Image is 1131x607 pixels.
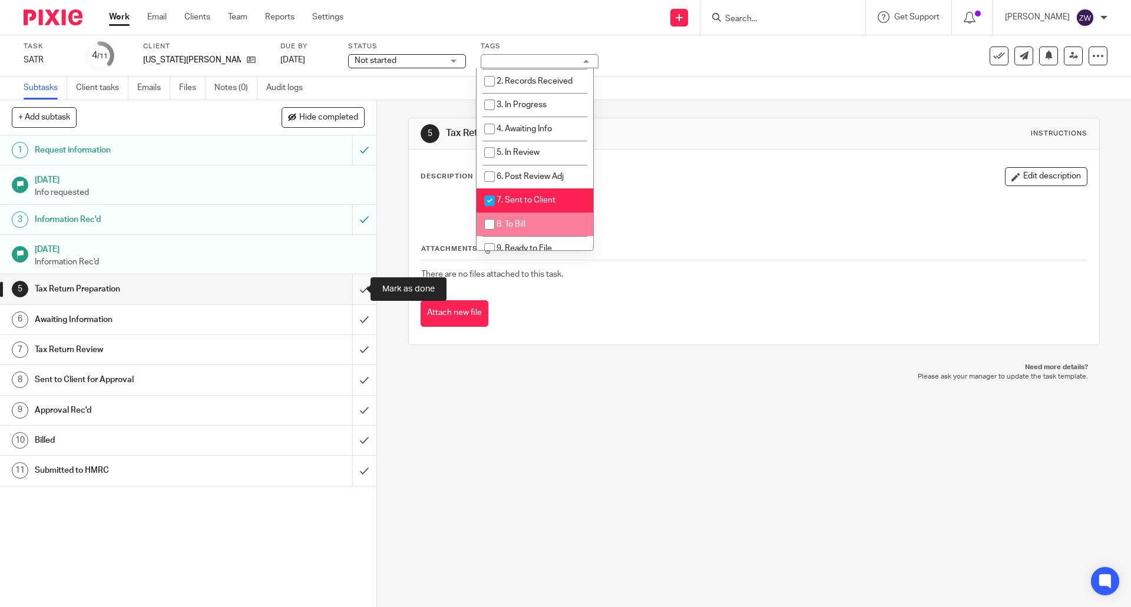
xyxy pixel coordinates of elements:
[214,77,257,99] a: Notes (0)
[299,113,358,122] span: Hide completed
[147,11,167,23] a: Email
[35,462,239,479] h1: Submitted to HMRC
[497,125,552,133] span: 4. Awaiting Info
[497,101,547,109] span: 3. In Progress
[12,142,28,158] div: 1
[12,107,77,127] button: + Add subtask
[143,42,266,51] label: Client
[421,246,478,252] span: Attachments
[35,280,239,298] h1: Tax Return Preparation
[35,341,239,359] h1: Tax Return Review
[35,171,365,186] h1: [DATE]
[35,211,239,228] h1: Information Rec'd
[35,187,365,198] p: Info requested
[12,372,28,388] div: 8
[497,77,573,85] span: 2. Records Received
[24,77,67,99] a: Subtasks
[92,49,108,62] div: 4
[1031,129,1087,138] div: Instructions
[421,124,439,143] div: 5
[143,54,241,66] p: [US_STATE][PERSON_NAME]
[1005,11,1070,23] p: [PERSON_NAME]
[348,42,466,51] label: Status
[35,311,239,329] h1: Awaiting Information
[12,341,28,358] div: 7
[421,270,563,278] span: There are no files attached to this task.
[497,173,564,181] span: 6. Post Review Adj
[421,300,488,327] button: Attach new file
[12,281,28,297] div: 5
[35,402,239,419] h1: Approval Rec'd
[280,42,333,51] label: Due by
[24,54,71,66] div: SATR
[12,211,28,228] div: 3
[497,196,555,204] span: 7. Sent to Client
[420,372,1087,382] p: Please ask your manager to update the task template.
[97,53,108,59] small: /11
[24,9,82,25] img: Pixie
[280,56,305,64] span: [DATE]
[184,11,210,23] a: Clients
[137,77,170,99] a: Emails
[265,11,295,23] a: Reports
[35,141,239,159] h1: Request information
[35,241,365,256] h1: [DATE]
[312,11,343,23] a: Settings
[24,42,71,51] label: Task
[421,172,473,181] p: Description
[35,371,239,389] h1: Sent to Client for Approval
[12,462,28,479] div: 11
[1005,167,1087,186] button: Edit description
[228,11,247,23] a: Team
[266,77,312,99] a: Audit logs
[76,77,128,99] a: Client tasks
[35,432,239,449] h1: Billed
[420,363,1087,372] p: Need more details?
[1076,8,1094,27] img: svg%3E
[109,11,130,23] a: Work
[497,220,525,228] span: 8. To Bill
[282,107,365,127] button: Hide completed
[497,244,552,253] span: 9. Ready to File
[35,256,365,268] p: Information Rec'd
[497,148,540,157] span: 5. In Review
[12,311,28,328] div: 6
[481,42,598,51] label: Tags
[355,57,396,65] span: Not started
[12,402,28,419] div: 9
[894,13,940,21] span: Get Support
[179,77,206,99] a: Files
[12,432,28,449] div: 10
[446,127,779,140] h1: Tax Return Preparation
[724,14,830,25] input: Search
